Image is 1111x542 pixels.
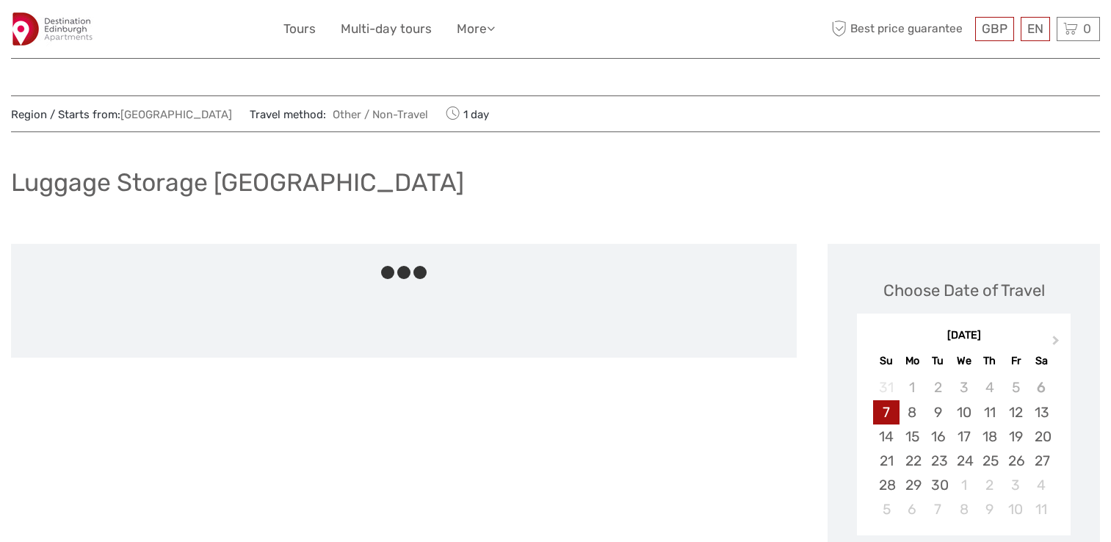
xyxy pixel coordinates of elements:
[977,449,1002,473] div: Choose Thursday, September 25th, 2025
[873,375,899,400] div: Not available Sunday, August 31st, 2025
[951,497,977,521] div: Choose Wednesday, October 8th, 2025
[951,449,977,473] div: Choose Wednesday, September 24th, 2025
[951,424,977,449] div: Choose Wednesday, September 17th, 2025
[1002,497,1028,521] div: Choose Friday, October 10th, 2025
[120,108,232,121] a: [GEOGRAPHIC_DATA]
[873,400,899,424] div: Choose Sunday, September 7th, 2025
[873,351,899,371] div: Su
[1029,351,1054,371] div: Sa
[1029,424,1054,449] div: Choose Saturday, September 20th, 2025
[925,400,951,424] div: Choose Tuesday, September 9th, 2025
[977,400,1002,424] div: Choose Thursday, September 11th, 2025
[862,375,1066,521] div: month 2025-09
[977,351,1002,371] div: Th
[900,497,925,521] div: Choose Monday, October 6th, 2025
[951,400,977,424] div: Choose Wednesday, September 10th, 2025
[951,375,977,400] div: Not available Wednesday, September 3rd, 2025
[900,473,925,497] div: Choose Monday, September 29th, 2025
[982,21,1007,36] span: GBP
[873,473,899,497] div: Choose Sunday, September 28th, 2025
[1021,17,1050,41] div: EN
[11,167,464,198] h1: Luggage Storage [GEOGRAPHIC_DATA]
[341,18,432,40] a: Multi-day tours
[925,473,951,497] div: Choose Tuesday, September 30th, 2025
[977,473,1002,497] div: Choose Thursday, October 2nd, 2025
[1081,21,1093,36] span: 0
[457,18,495,40] a: More
[951,351,977,371] div: We
[1029,473,1054,497] div: Choose Saturday, October 4th, 2025
[1046,332,1069,355] button: Next Month
[900,424,925,449] div: Choose Monday, September 15th, 2025
[925,375,951,400] div: Not available Tuesday, September 2nd, 2025
[977,375,1002,400] div: Not available Thursday, September 4th, 2025
[900,449,925,473] div: Choose Monday, September 22nd, 2025
[925,449,951,473] div: Choose Tuesday, September 23rd, 2025
[11,107,232,123] span: Region / Starts from:
[446,104,489,124] span: 1 day
[1002,424,1028,449] div: Choose Friday, September 19th, 2025
[977,497,1002,521] div: Choose Thursday, October 9th, 2025
[900,375,925,400] div: Not available Monday, September 1st, 2025
[11,11,95,47] img: 2975-d8c356c1-1139-4765-9adb-83c46dbfa04d_logo_small.jpg
[1002,473,1028,497] div: Choose Friday, October 3rd, 2025
[925,351,951,371] div: Tu
[873,424,899,449] div: Choose Sunday, September 14th, 2025
[925,497,951,521] div: Choose Tuesday, October 7th, 2025
[900,400,925,424] div: Choose Monday, September 8th, 2025
[951,473,977,497] div: Choose Wednesday, October 1st, 2025
[1029,375,1054,400] div: Not available Saturday, September 6th, 2025
[326,108,428,121] a: Other / Non-Travel
[1029,400,1054,424] div: Choose Saturday, September 13th, 2025
[1002,400,1028,424] div: Choose Friday, September 12th, 2025
[873,449,899,473] div: Choose Sunday, September 21st, 2025
[857,328,1071,344] div: [DATE]
[1029,497,1054,521] div: Choose Saturday, October 11th, 2025
[1029,449,1054,473] div: Choose Saturday, September 27th, 2025
[828,17,971,41] span: Best price guarantee
[873,497,899,521] div: Choose Sunday, October 5th, 2025
[250,104,428,124] span: Travel method:
[883,279,1045,302] div: Choose Date of Travel
[1002,375,1028,400] div: Not available Friday, September 5th, 2025
[1002,449,1028,473] div: Choose Friday, September 26th, 2025
[283,18,316,40] a: Tours
[925,424,951,449] div: Choose Tuesday, September 16th, 2025
[900,351,925,371] div: Mo
[977,424,1002,449] div: Choose Thursday, September 18th, 2025
[1002,351,1028,371] div: Fr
